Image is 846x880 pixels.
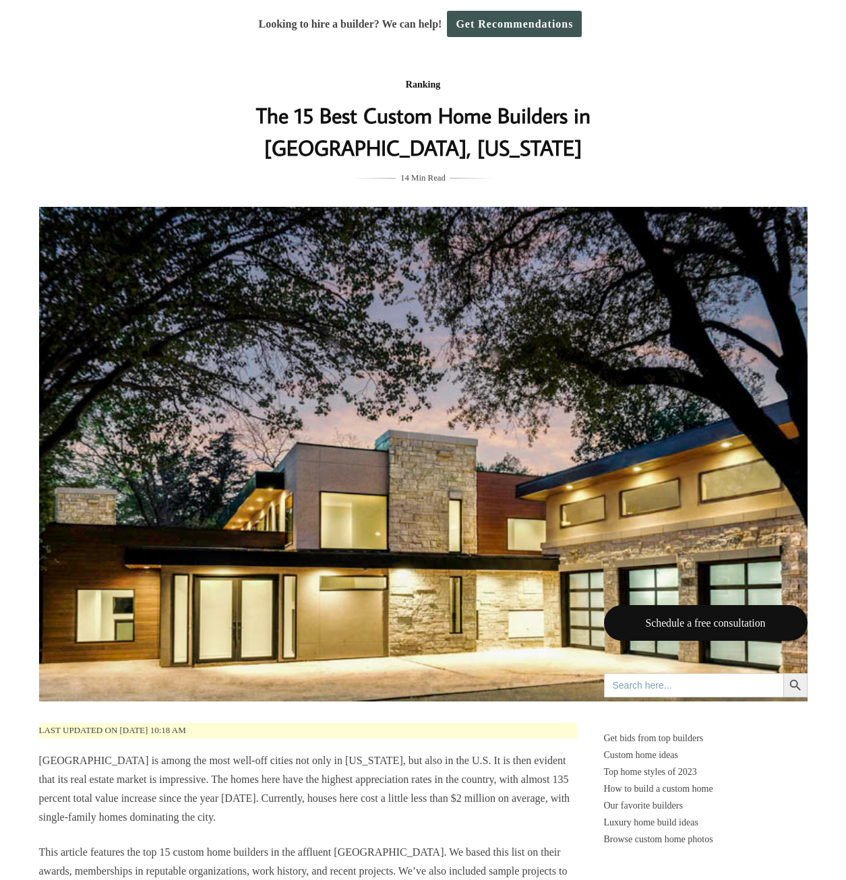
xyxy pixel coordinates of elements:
[39,755,570,823] span: [GEOGRAPHIC_DATA] is among the most well-off cities not only in [US_STATE], but also in the U.S. ...
[604,763,808,780] a: Top home styles of 2023
[604,747,808,763] a: Custom home ideas
[406,80,440,90] a: Ranking
[604,814,808,831] a: Luxury home build ideas
[39,723,577,738] p: Last updated on [DATE] 10:18 am
[604,831,808,848] a: Browse custom home photos
[604,780,808,797] a: How to build a custom home
[154,99,692,164] h1: The 15 Best Custom Home Builders in [GEOGRAPHIC_DATA], [US_STATE]
[604,797,808,814] a: Our favorite builders
[447,11,582,37] a: Get Recommendations
[604,730,808,747] p: Get bids from top builders
[400,170,446,185] span: 14 Min Read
